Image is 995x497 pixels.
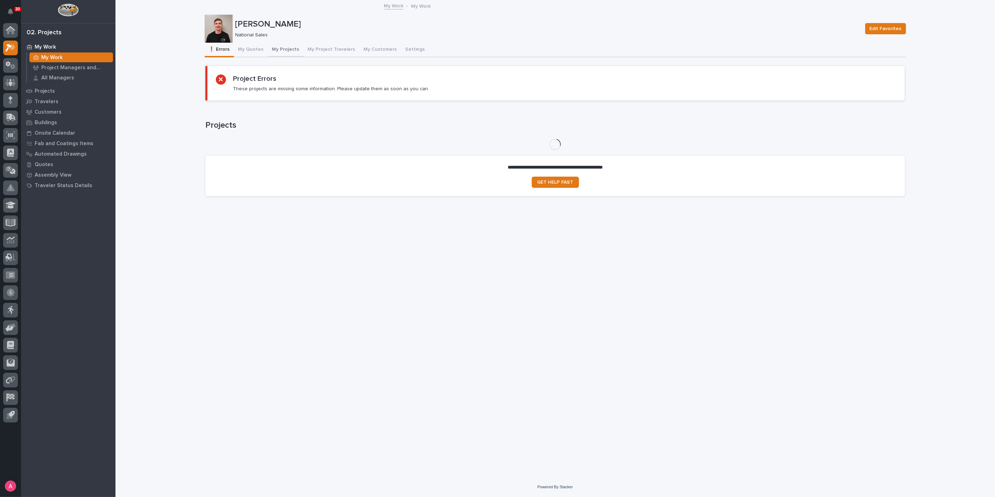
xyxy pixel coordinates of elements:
[35,120,57,126] p: Buildings
[234,43,268,57] button: My Quotes
[27,52,115,62] a: My Work
[235,19,860,29] p: [PERSON_NAME]
[21,180,115,191] a: Traveler Status Details
[21,128,115,138] a: Onsite Calendar
[35,130,75,136] p: Onsite Calendar
[35,183,92,189] p: Traveler Status Details
[411,2,431,9] p: My Work
[35,99,58,105] p: Travelers
[537,485,573,489] a: Powered By Stacker
[35,162,53,168] p: Quotes
[21,170,115,180] a: Assembly View
[41,65,110,71] p: Project Managers and Engineers
[360,43,401,57] button: My Customers
[35,172,71,178] p: Assembly View
[233,86,429,92] p: These projects are missing some information. Please update them as soon as you can.
[35,44,56,50] p: My Work
[865,23,906,34] button: Edit Favorites
[58,3,78,16] img: Workspace Logo
[21,107,115,117] a: Customers
[35,88,55,94] p: Projects
[401,43,429,57] button: Settings
[27,63,115,72] a: Project Managers and Engineers
[537,180,573,185] span: GET HELP FAST
[27,29,62,37] div: 02. Projects
[532,177,579,188] a: GET HELP FAST
[304,43,360,57] button: My Project Travelers
[41,75,74,81] p: All Managers
[268,43,304,57] button: My Projects
[15,7,20,12] p: 30
[27,73,115,83] a: All Managers
[205,120,905,130] h1: Projects
[35,151,87,157] p: Automated Drawings
[35,141,93,147] p: Fab and Coatings Items
[3,479,18,494] button: users-avatar
[21,159,115,170] a: Quotes
[9,8,18,20] div: Notifications30
[21,117,115,128] a: Buildings
[205,43,234,57] button: ❗ Errors
[233,74,276,83] h2: Project Errors
[21,86,115,96] a: Projects
[41,55,63,61] p: My Work
[3,4,18,19] button: Notifications
[35,109,62,115] p: Customers
[21,149,115,159] a: Automated Drawings
[384,1,403,9] a: My Work
[21,42,115,52] a: My Work
[870,24,902,33] span: Edit Favorites
[21,138,115,149] a: Fab and Coatings Items
[21,96,115,107] a: Travelers
[235,32,857,38] p: National Sales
